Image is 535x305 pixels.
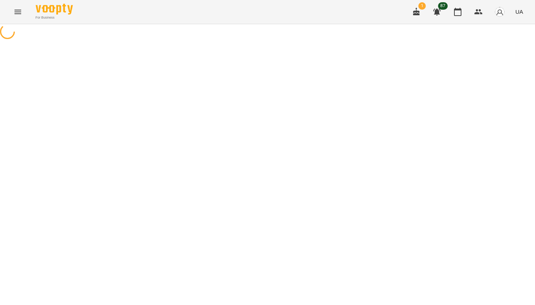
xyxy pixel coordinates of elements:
[495,7,505,17] img: avatar_s.png
[36,4,73,15] img: Voopty Logo
[418,2,426,10] span: 1
[9,3,27,21] button: Menu
[438,2,448,10] span: 87
[512,5,526,19] button: UA
[36,15,73,20] span: For Business
[515,8,523,16] span: UA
